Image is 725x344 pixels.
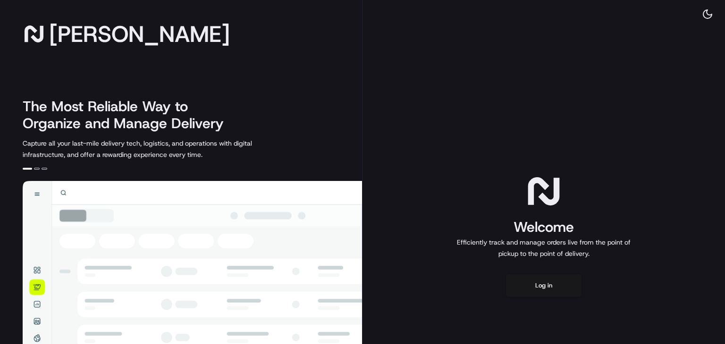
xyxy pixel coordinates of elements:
[23,138,295,160] p: Capture all your last-mile delivery tech, logistics, and operations with digital infrastructure, ...
[453,218,634,237] h1: Welcome
[453,237,634,259] p: Efficiently track and manage orders live from the point of pickup to the point of delivery.
[49,25,230,43] span: [PERSON_NAME]
[23,98,234,132] h2: The Most Reliable Way to Organize and Manage Delivery
[506,274,582,297] button: Log in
